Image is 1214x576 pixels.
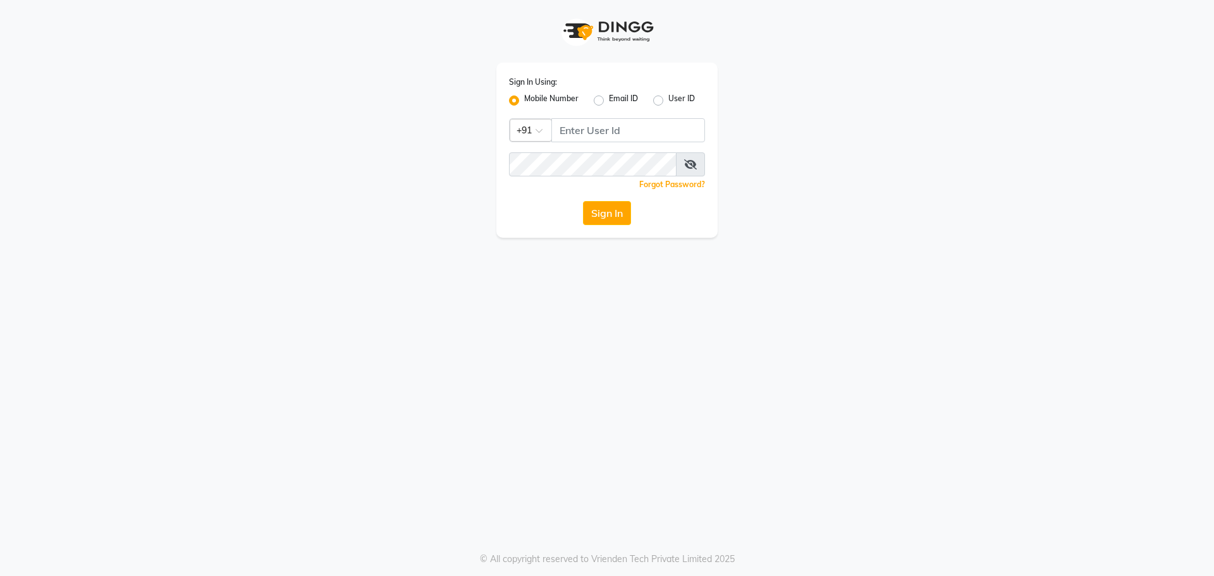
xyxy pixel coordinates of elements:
input: Username [551,118,705,142]
label: User ID [668,93,695,108]
button: Sign In [583,201,631,225]
input: Username [509,152,677,176]
label: Mobile Number [524,93,579,108]
a: Forgot Password? [639,180,705,189]
img: logo1.svg [556,13,658,50]
label: Email ID [609,93,638,108]
label: Sign In Using: [509,77,557,88]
